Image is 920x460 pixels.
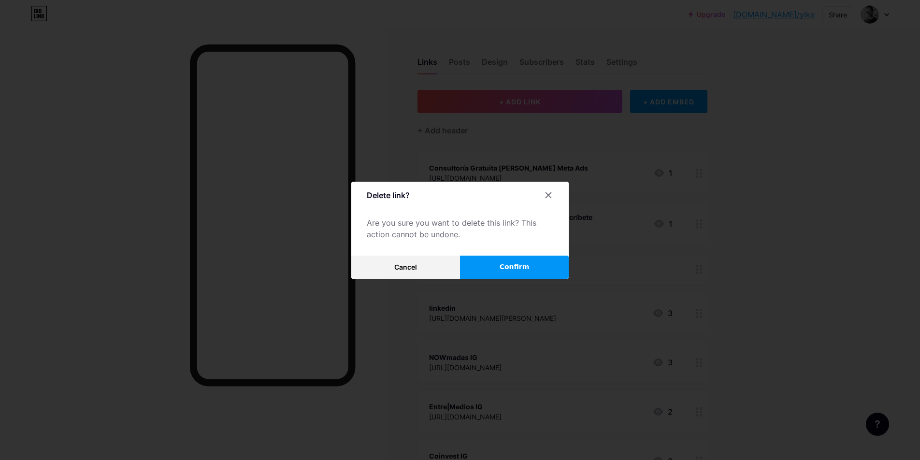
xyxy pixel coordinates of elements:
div: Are you sure you want to delete this link? This action cannot be undone. [367,217,553,240]
button: Cancel [351,256,460,279]
button: Confirm [460,256,569,279]
div: Delete link? [367,189,410,201]
span: Cancel [394,263,417,271]
span: Confirm [500,262,530,272]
